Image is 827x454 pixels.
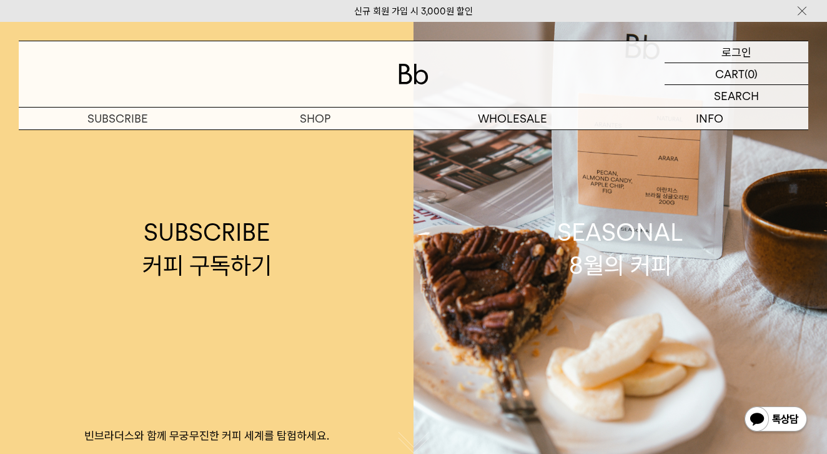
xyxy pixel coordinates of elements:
[216,108,413,129] a: SHOP
[399,64,428,84] img: 로고
[142,216,272,282] div: SUBSCRIBE 커피 구독하기
[665,41,808,63] a: 로그인
[743,405,808,435] img: 카카오톡 채널 1:1 채팅 버튼
[19,108,216,129] a: SUBSCRIBE
[611,108,808,129] p: INFO
[715,63,745,84] p: CART
[714,85,759,107] p: SEARCH
[721,41,751,63] p: 로그인
[745,63,758,84] p: (0)
[665,63,808,85] a: CART (0)
[354,6,473,17] a: 신규 회원 가입 시 3,000원 할인
[557,216,683,282] div: SEASONAL 8월의 커피
[413,108,611,129] p: WHOLESALE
